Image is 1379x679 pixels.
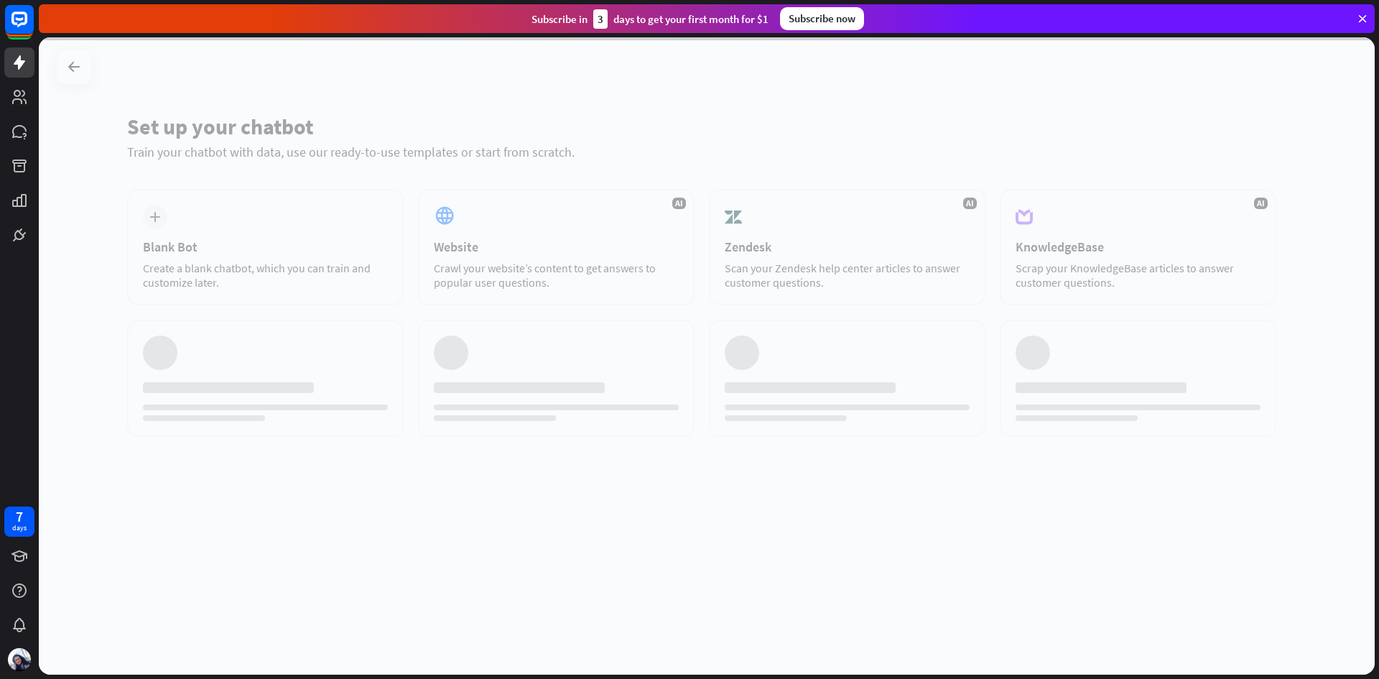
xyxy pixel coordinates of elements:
[12,523,27,533] div: days
[4,507,34,537] a: 7 days
[531,9,769,29] div: Subscribe in days to get your first month for $1
[780,7,864,30] div: Subscribe now
[593,9,608,29] div: 3
[16,510,23,523] div: 7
